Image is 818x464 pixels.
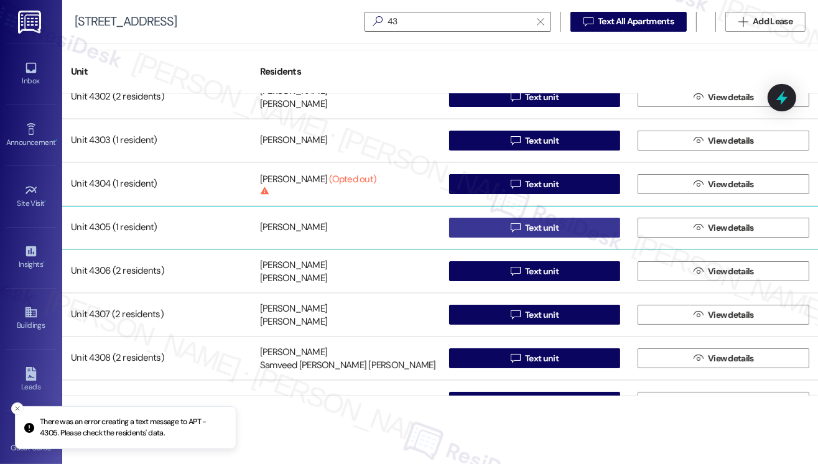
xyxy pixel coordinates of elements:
i:  [738,17,748,27]
div: Unit 4307 (2 residents) [62,302,251,327]
i:  [511,266,520,276]
div: [PERSON_NAME] [260,98,327,111]
span: View details [708,352,754,365]
span: Text unit [525,221,559,234]
i:  [511,92,520,102]
a: Leads [6,363,56,397]
span: Text unit [525,265,559,278]
button: Text unit [449,131,621,151]
button: View details [638,305,809,325]
span: View details [708,396,754,409]
div: Residents [251,57,440,87]
i:  [694,92,703,102]
button: Text unit [449,87,621,107]
div: [PERSON_NAME] [260,134,327,147]
span: Text unit [525,134,559,147]
span: • [43,258,45,267]
a: Insights • [6,241,56,274]
span: View details [708,265,754,278]
button: Clear text [531,12,551,31]
button: View details [638,218,809,238]
div: Unit 4306 (2 residents) [62,259,251,284]
span: View details [708,134,754,147]
div: Unit [62,57,251,87]
button: Text All Apartments [570,12,687,32]
button: View details [638,174,809,194]
div: Unit 4303 (1 resident) [62,128,251,153]
span: Add Lease [753,15,792,28]
i:  [694,179,703,189]
span: • [45,197,47,206]
a: Site Visit • [6,180,56,213]
span: Text unit [525,352,559,365]
i:  [511,223,520,233]
i:  [694,266,703,276]
div: [PERSON_NAME] [260,272,327,285]
span: Text unit [525,396,559,409]
div: [STREET_ADDRESS] [75,15,177,28]
i:  [694,136,703,146]
i:  [511,136,520,146]
button: Text unit [449,218,621,238]
button: View details [638,87,809,107]
a: Inbox [6,57,56,91]
i:  [511,179,520,189]
span: Text unit [525,91,559,104]
i:  [694,310,703,320]
span: View details [708,309,754,322]
input: Search by resident name or unit number [388,13,531,30]
button: Close toast [11,402,24,415]
button: Add Lease [725,12,806,32]
div: Unit 4305 (1 resident) [62,215,251,240]
i:  [368,15,388,28]
div: [PERSON_NAME] [260,396,327,409]
i:  [537,17,544,27]
span: View details [708,178,754,191]
div: Unit 4309 (1 resident) [62,389,251,414]
a: Buildings [6,302,56,335]
i:  [694,223,703,233]
button: Text unit [449,305,621,325]
button: View details [638,261,809,281]
div: [PERSON_NAME] [260,302,327,315]
i:  [511,310,520,320]
div: Samveed [PERSON_NAME] [PERSON_NAME] [260,360,436,373]
button: Text unit [449,348,621,368]
span: Text unit [525,178,559,191]
div: Unit 4304 (1 resident) [62,172,251,197]
div: Unit 4302 (2 residents) [62,85,251,109]
button: Text unit [449,261,621,281]
a: Guest Cards [6,424,56,458]
button: Text unit [449,174,621,194]
button: View details [638,348,809,368]
button: View details [638,392,809,412]
span: View details [708,221,754,234]
div: [PERSON_NAME] [260,259,327,272]
span: Text unit [525,309,559,322]
div: Unit 4308 (2 residents) [62,346,251,371]
p: There was an error creating a text message to APT - 4305. Please check the residents' data. [40,417,226,438]
span: View details [708,91,754,104]
div: [PERSON_NAME] [260,221,327,234]
div: [PERSON_NAME] [260,173,376,195]
span: • [55,136,57,145]
div: [PERSON_NAME] [260,346,327,359]
div: [PERSON_NAME] [260,316,327,329]
i:  [583,17,593,27]
button: Text unit [449,392,621,412]
i:  [694,353,703,363]
button: View details [638,131,809,151]
img: ResiDesk Logo [18,11,44,34]
span: Text All Apartments [598,15,674,28]
i:  [511,353,520,363]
